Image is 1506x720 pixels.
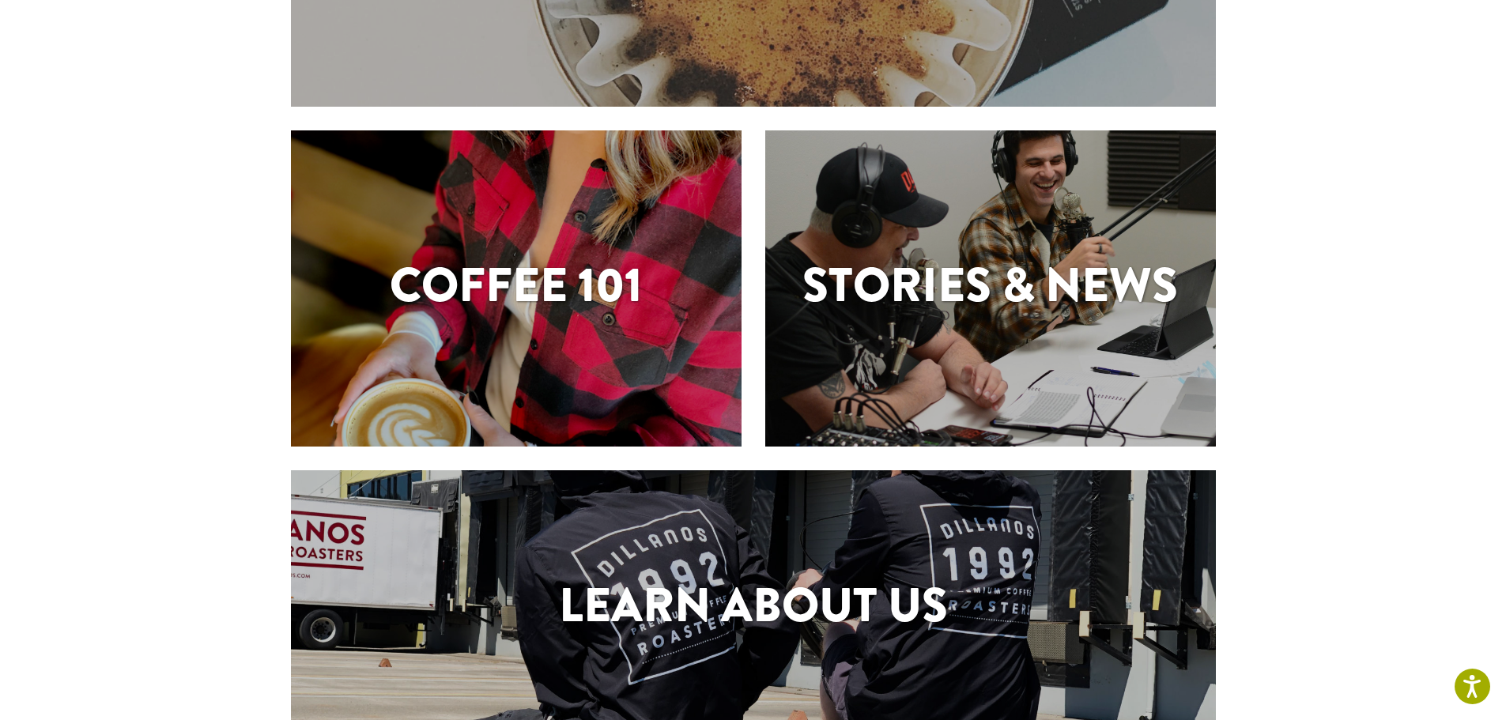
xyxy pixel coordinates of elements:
[291,130,742,447] a: Coffee 101
[765,130,1216,447] a: Stories & News
[765,250,1216,321] h1: Stories & News
[291,250,742,321] h1: Coffee 101
[291,570,1216,641] h1: Learn About Us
